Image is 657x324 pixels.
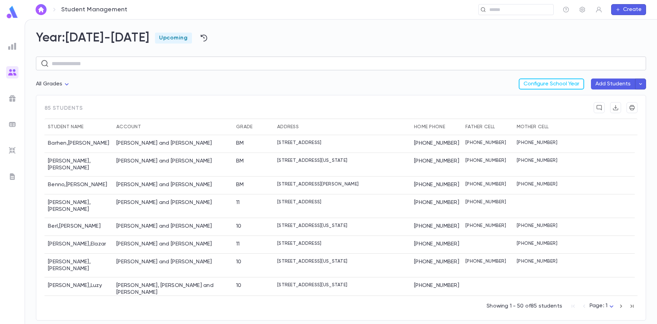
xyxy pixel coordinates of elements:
[277,140,321,145] p: [STREET_ADDRESS]
[277,259,347,264] p: [STREET_ADDRESS][US_STATE]
[116,199,212,206] div: Berkowitz, Nachman and Esther
[236,119,253,135] div: Grade
[590,303,607,309] span: Page: 1
[8,146,16,155] img: imports_grey.530a8a0e642e233f2baf0ef88e8c9fcb.svg
[411,119,462,135] div: Home Phone
[414,119,445,135] div: Home Phone
[517,259,557,264] p: [PHONE_NUMBER]
[44,119,113,135] div: Student Name
[411,153,462,177] div: [PHONE_NUMBER]
[517,158,557,163] p: [PHONE_NUMBER]
[8,120,16,129] img: batches_grey.339ca447c9d9533ef1741baa751efc33.svg
[44,218,113,236] div: Berl , [PERSON_NAME]
[8,94,16,103] img: campaigns_grey.99e729a5f7ee94e3726e6486bddda8f1.svg
[36,81,63,87] span: All Grades
[465,119,495,135] div: Father Cell
[465,223,506,228] p: [PHONE_NUMBER]
[233,119,274,135] div: Grade
[44,177,113,194] div: Benno , [PERSON_NAME]
[277,158,347,163] p: [STREET_ADDRESS][US_STATE]
[411,135,462,153] div: [PHONE_NUMBER]
[155,35,192,41] span: Upcoming
[116,119,141,135] div: Account
[116,158,212,165] div: Becker, Yitzchok and Chava Esther
[611,4,646,15] button: Create
[411,236,462,254] div: [PHONE_NUMBER]
[116,241,212,248] div: Bloch, Yitzchok and Rachel
[36,31,646,46] h2: Year: [DATE]-[DATE]
[44,102,83,119] span: 85 students
[591,79,635,89] button: Add Students
[462,119,513,135] div: Father Cell
[236,259,242,265] div: 10
[590,301,616,311] div: Page: 1
[277,181,359,187] p: [STREET_ADDRESS][PERSON_NAME]
[465,140,506,145] p: [PHONE_NUMBER]
[8,172,16,181] img: letters_grey.7941b92b52307dd3b8a917253454ce1c.svg
[8,42,16,50] img: reports_grey.c525e4749d1bce6a11f5fe2a8de1b229.svg
[44,153,113,177] div: [PERSON_NAME] , [PERSON_NAME]
[116,140,212,147] div: Barhen, Aviad and Hindy
[411,177,462,194] div: [PHONE_NUMBER]
[8,68,16,76] img: students_gradient.3b4df2a2b995ef5086a14d9e1675a5ee.svg
[411,194,462,218] div: [PHONE_NUMBER]
[113,119,233,135] div: Account
[487,303,562,310] p: Showing 1 - 50 of 85 students
[116,223,212,230] div: Berl, Nachum and Rivka
[517,241,557,246] p: [PHONE_NUMBER]
[517,119,549,135] div: Mother Cell
[116,282,229,296] div: Blumenthal, Avi and Ruchie
[236,158,244,165] div: BM
[44,135,113,153] div: Barhen , [PERSON_NAME]
[236,181,244,188] div: BM
[236,282,242,289] div: 10
[465,199,506,205] p: [PHONE_NUMBER]
[116,181,212,188] div: Benno, Shlomo and Yaffa
[411,277,462,301] div: [PHONE_NUMBER]
[277,199,321,205] p: [STREET_ADDRESS]
[517,223,557,228] p: [PHONE_NUMBER]
[274,119,411,135] div: Address
[236,140,244,147] div: BM
[48,119,83,135] div: Student Name
[236,199,240,206] div: 11
[465,181,506,187] p: [PHONE_NUMBER]
[236,223,242,230] div: 10
[44,254,113,277] div: [PERSON_NAME] , [PERSON_NAME]
[61,6,127,13] p: Student Management
[236,241,240,248] div: 11
[519,79,584,89] button: Configure School Year
[36,77,71,91] div: All Grades
[44,194,113,218] div: [PERSON_NAME] , [PERSON_NAME]
[37,7,45,12] img: home_white.a664292cf8c1dea59945f0da9f25487c.svg
[517,181,557,187] p: [PHONE_NUMBER]
[517,140,557,145] p: [PHONE_NUMBER]
[465,259,506,264] p: [PHONE_NUMBER]
[411,218,462,236] div: [PHONE_NUMBER]
[116,259,212,265] div: Bludman, Shmuel and Perel
[513,119,565,135] div: Mother Cell
[277,119,299,135] div: Address
[44,236,113,254] div: [PERSON_NAME] , Elazar
[277,241,321,246] p: [STREET_ADDRESS]
[5,5,19,19] img: logo
[411,254,462,277] div: [PHONE_NUMBER]
[277,223,347,228] p: [STREET_ADDRESS][US_STATE]
[277,282,347,288] p: [STREET_ADDRESS][US_STATE]
[465,158,506,163] p: [PHONE_NUMBER]
[44,277,113,301] div: [PERSON_NAME] , Luzy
